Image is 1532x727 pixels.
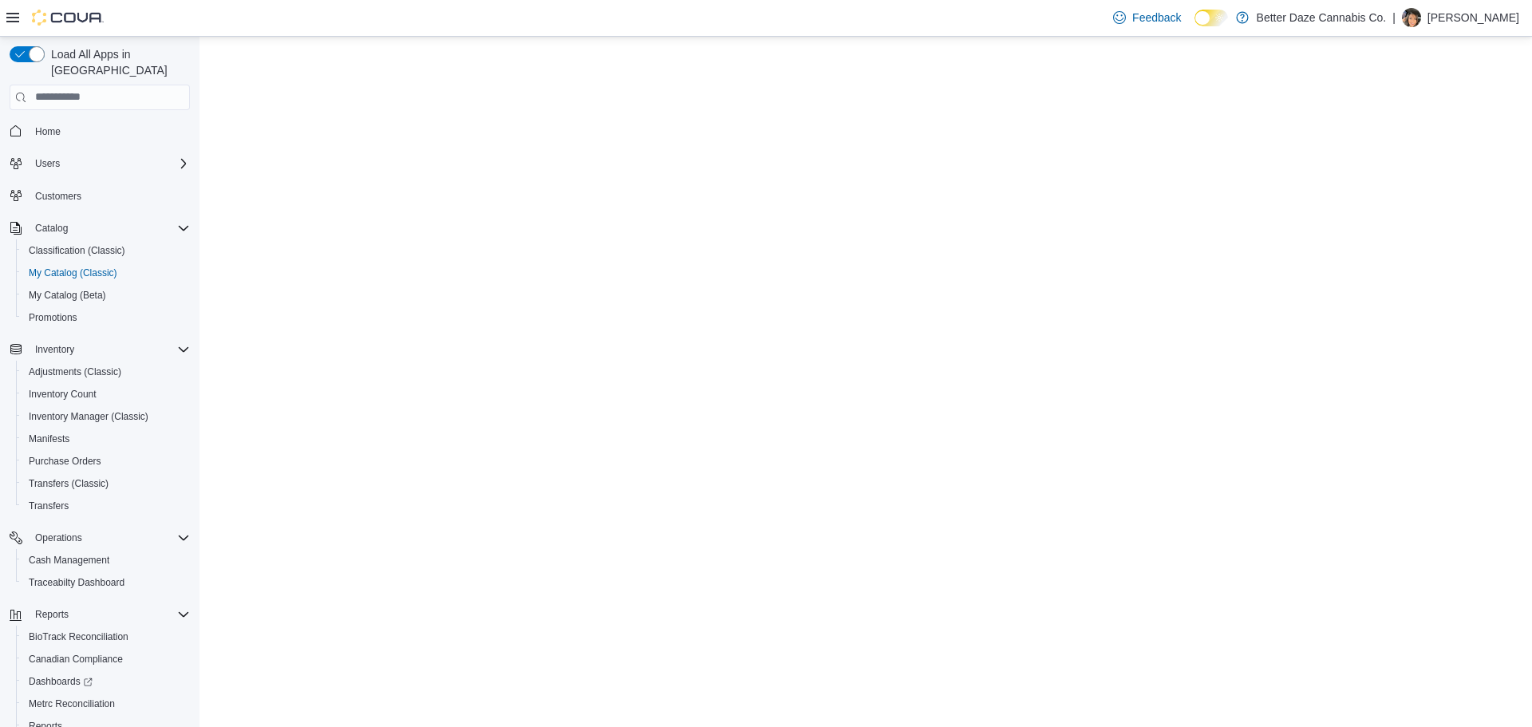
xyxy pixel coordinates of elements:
[22,241,190,260] span: Classification (Classic)
[22,551,190,570] span: Cash Management
[29,244,125,257] span: Classification (Classic)
[22,452,190,471] span: Purchase Orders
[29,477,109,490] span: Transfers (Classic)
[22,286,190,305] span: My Catalog (Beta)
[1257,8,1387,27] p: Better Daze Cannabis Co.
[16,428,196,450] button: Manifests
[29,340,190,359] span: Inventory
[22,385,103,404] a: Inventory Count
[35,190,81,203] span: Customers
[29,289,106,302] span: My Catalog (Beta)
[22,241,132,260] a: Classification (Classic)
[16,284,196,306] button: My Catalog (Beta)
[16,405,196,428] button: Inventory Manager (Classic)
[3,184,196,207] button: Customers
[29,605,190,624] span: Reports
[1194,10,1228,26] input: Dark Mode
[3,217,196,239] button: Catalog
[16,626,196,648] button: BioTrack Reconciliation
[22,672,99,691] a: Dashboards
[29,154,190,173] span: Users
[22,627,135,646] a: BioTrack Reconciliation
[29,605,75,624] button: Reports
[22,263,124,283] a: My Catalog (Classic)
[1427,8,1519,27] p: [PERSON_NAME]
[1392,8,1396,27] p: |
[22,627,190,646] span: BioTrack Reconciliation
[22,429,76,448] a: Manifests
[16,670,196,693] a: Dashboards
[3,338,196,361] button: Inventory
[1402,8,1421,27] div: Alexis Renteria
[29,576,124,589] span: Traceabilty Dashboard
[16,495,196,517] button: Transfers
[35,222,68,235] span: Catalog
[35,157,60,170] span: Users
[16,361,196,383] button: Adjustments (Classic)
[22,263,190,283] span: My Catalog (Classic)
[35,343,74,356] span: Inventory
[22,308,84,327] a: Promotions
[22,362,128,381] a: Adjustments (Classic)
[22,694,121,713] a: Metrc Reconciliation
[22,407,190,426] span: Inventory Manager (Classic)
[29,340,81,359] button: Inventory
[29,528,89,547] button: Operations
[29,219,74,238] button: Catalog
[22,286,113,305] a: My Catalog (Beta)
[16,693,196,715] button: Metrc Reconciliation
[29,697,115,710] span: Metrc Reconciliation
[3,527,196,549] button: Operations
[22,385,190,404] span: Inventory Count
[29,121,190,141] span: Home
[22,474,115,493] a: Transfers (Classic)
[16,262,196,284] button: My Catalog (Classic)
[16,306,196,329] button: Promotions
[22,474,190,493] span: Transfers (Classic)
[22,694,190,713] span: Metrc Reconciliation
[22,650,190,669] span: Canadian Compliance
[22,650,129,669] a: Canadian Compliance
[29,388,97,401] span: Inventory Count
[35,608,69,621] span: Reports
[22,452,108,471] a: Purchase Orders
[29,219,190,238] span: Catalog
[1132,10,1181,26] span: Feedback
[29,455,101,468] span: Purchase Orders
[16,549,196,571] button: Cash Management
[22,496,75,516] a: Transfers
[22,429,190,448] span: Manifests
[29,365,121,378] span: Adjustments (Classic)
[16,239,196,262] button: Classification (Classic)
[1107,2,1187,34] a: Feedback
[29,675,93,688] span: Dashboards
[1194,26,1195,27] span: Dark Mode
[29,311,77,324] span: Promotions
[16,450,196,472] button: Purchase Orders
[32,10,104,26] img: Cova
[22,672,190,691] span: Dashboards
[29,500,69,512] span: Transfers
[35,125,61,138] span: Home
[29,653,123,666] span: Canadian Compliance
[29,267,117,279] span: My Catalog (Classic)
[22,308,190,327] span: Promotions
[3,603,196,626] button: Reports
[22,573,131,592] a: Traceabilty Dashboard
[22,573,190,592] span: Traceabilty Dashboard
[16,383,196,405] button: Inventory Count
[29,187,88,206] a: Customers
[29,528,190,547] span: Operations
[22,407,155,426] a: Inventory Manager (Classic)
[22,362,190,381] span: Adjustments (Classic)
[16,571,196,594] button: Traceabilty Dashboard
[29,122,67,141] a: Home
[45,46,190,78] span: Load All Apps in [GEOGRAPHIC_DATA]
[29,630,128,643] span: BioTrack Reconciliation
[29,410,148,423] span: Inventory Manager (Classic)
[22,496,190,516] span: Transfers
[35,531,82,544] span: Operations
[29,554,109,567] span: Cash Management
[29,154,66,173] button: Users
[22,551,116,570] a: Cash Management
